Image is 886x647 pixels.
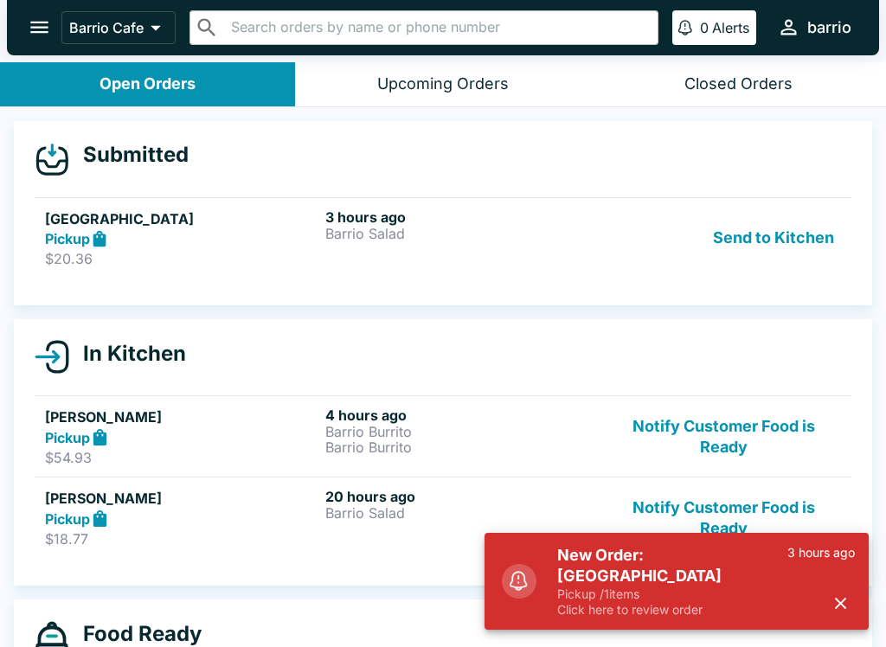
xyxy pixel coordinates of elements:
button: Notify Customer Food is Ready [607,488,841,548]
a: [PERSON_NAME]Pickup$18.7720 hours agoBarrio SaladNotify Customer Food is Ready [35,477,851,558]
h5: New Order: [GEOGRAPHIC_DATA] [557,545,787,586]
p: $18.77 [45,530,318,548]
h5: [GEOGRAPHIC_DATA] [45,208,318,229]
strong: Pickup [45,429,90,446]
p: Barrio Salad [325,505,599,521]
h5: [PERSON_NAME] [45,488,318,509]
p: Alerts [712,19,749,36]
div: Closed Orders [684,74,793,94]
strong: Pickup [45,230,90,247]
h4: In Kitchen [69,341,186,367]
p: Pickup / 1 items [557,586,787,602]
a: [GEOGRAPHIC_DATA]Pickup$20.363 hours agoBarrio SaladSend to Kitchen [35,197,851,279]
p: Barrio Burrito [325,424,599,439]
p: 0 [700,19,709,36]
p: $54.93 [45,449,318,466]
h6: 4 hours ago [325,407,599,424]
button: Send to Kitchen [706,208,841,268]
p: $20.36 [45,250,318,267]
button: open drawer [17,5,61,49]
p: Click here to review order [557,602,787,618]
div: Upcoming Orders [377,74,509,94]
h6: 20 hours ago [325,488,599,505]
button: Notify Customer Food is Ready [607,407,841,466]
button: barrio [770,9,858,46]
div: Open Orders [100,74,196,94]
a: [PERSON_NAME]Pickup$54.934 hours agoBarrio BurritoBarrio BurritoNotify Customer Food is Ready [35,395,851,477]
h4: Submitted [69,142,189,168]
h4: Food Ready [69,621,202,647]
strong: Pickup [45,510,90,528]
p: Barrio Salad [325,226,599,241]
p: Barrio Cafe [69,19,144,36]
h5: [PERSON_NAME] [45,407,318,427]
p: Barrio Burrito [325,439,599,455]
button: Barrio Cafe [61,11,176,44]
h6: 3 hours ago [325,208,599,226]
div: barrio [807,17,851,38]
p: 3 hours ago [787,545,855,561]
input: Search orders by name or phone number [226,16,651,40]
